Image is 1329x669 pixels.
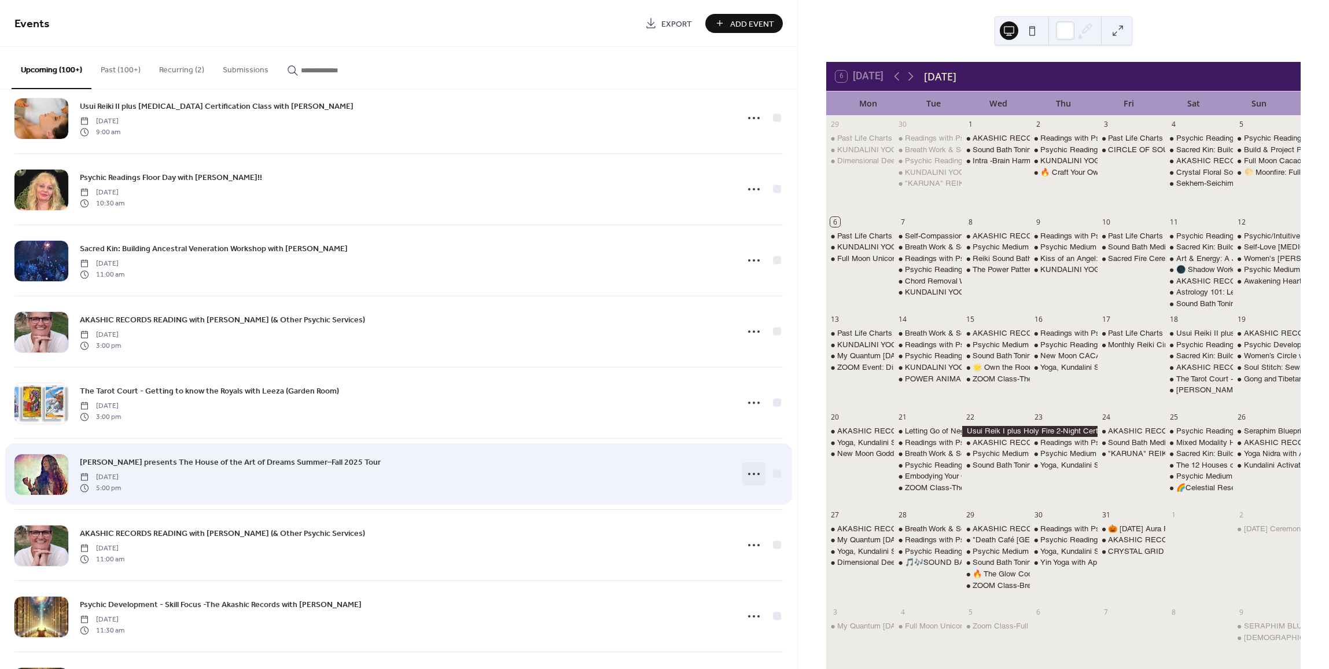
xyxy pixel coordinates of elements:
div: 3 [1101,119,1111,129]
div: Past Life Charts or Oracle Readings with [PERSON_NAME] [837,133,1042,144]
div: Sound Bath Toning Meditation with Singing Bowls & Channeled Light Language & Song [973,460,1265,470]
div: Yoga Nidra with April [1244,449,1314,459]
a: [PERSON_NAME] presents The House of the Art of Dreams Summer–Fall 2025 Tour [80,455,381,469]
div: KUNDALINI YOGA [826,340,894,350]
div: 🌟 Own the Room Curated Presence & Influence with Matthew Boyd C.Ht [962,362,1029,373]
div: Thu [1031,91,1096,115]
div: Breath Work & Sound Bath Meditation with [PERSON_NAME] [905,145,1115,155]
div: 22 [966,413,975,422]
span: Psychic Readings Floor Day with [PERSON_NAME]!! [80,172,262,184]
div: Past Life Charts or Oracle Readings with April Azzolino [826,133,894,144]
a: Psychic Development - Skill Focus -The Akashic Records with [PERSON_NAME] [80,598,362,611]
div: 5 [1236,119,1246,129]
div: KUNDALINI YOGA [894,287,962,297]
div: Sacred Kin: Building Ancestral Veneration Workshop with Elowynn [1165,449,1233,459]
div: Psychic Readings Floor Day with Gayla!! [1165,133,1233,144]
div: 1 [966,119,975,129]
div: CIRCLE OF SOUND [1108,145,1180,155]
div: AKASHIC RECORDS READING with [PERSON_NAME] (& Other Psychic Services) [973,133,1264,144]
div: Readings with Psychic Medium [PERSON_NAME] [1040,231,1213,241]
span: Export [661,18,692,30]
div: Sat [1161,91,1227,115]
div: Readings with Psychic Medium [PERSON_NAME] [905,340,1078,350]
div: 20 [830,413,840,422]
div: Psychic Readings Floor Day with Gayla!! [1165,426,1233,436]
div: Psychic Readings Floor Day with Gayla!! [1165,231,1233,241]
div: Psychic Readings Floor Day with Gayla!! [1030,145,1098,155]
div: Yoga, Kundalini Sacred Flow ✨ [837,438,945,448]
div: Readings with Psychic Medium Ashley Jodra [1030,328,1098,339]
div: ZOOM Class-The Veil Between Worlds with Noella [962,374,1029,384]
div: Sun [1226,91,1291,115]
div: Women’s Circle with Noella [1233,351,1301,361]
div: [DATE] [924,69,956,84]
div: AKASHIC RECORDS READING with Valeri (& Other Psychic Services) [962,438,1029,448]
div: Kiss of an Angel: Archangel Tzaphkiel Meditation Experience with [PERSON_NAME] [1040,253,1327,264]
div: POWER ANIMAL Spirits: A Shamanic Journey with Ray [894,374,962,384]
div: CIRCLE OF SOUND [1098,145,1165,155]
span: [DATE] [80,259,124,269]
div: "KARUNA" REIKI DRUMMING CIRCLE and Chants with Holy Fire with Debbie [1098,449,1165,459]
div: 29 [966,510,975,520]
div: Psychic Medium Floor Day with [DEMOGRAPHIC_DATA] [1040,242,1236,252]
div: Psychic Medium Floor Day with [DEMOGRAPHIC_DATA] [973,242,1168,252]
div: ZOOM Event: Dimensional Deep Dive with the Council -CHANNELING with [PERSON_NAME] [837,362,1161,373]
span: Usui Reiki II plus [MEDICAL_DATA] Certification Class with [PERSON_NAME] [80,101,354,113]
div: Readings with Psychic Medium Ashley Jodra [1030,133,1098,144]
div: Reiki Sound Bath with Noella [962,253,1029,264]
div: Past Life Charts or Oracle Readings with [PERSON_NAME] [1108,328,1313,339]
span: 9:00 am [80,127,120,137]
a: Psychic Readings Floor Day with [PERSON_NAME]!! [80,171,262,184]
div: Monthly Reiki Circle and Meditation [1108,340,1228,350]
div: Yoga, Kundalini Sacred Flow ✨ [826,438,894,448]
div: The Power Pattern Change Minds with One Sentence with Matt [962,264,1029,275]
div: Past Life Charts or Oracle Readings with [PERSON_NAME] [1108,133,1313,144]
div: 🔥 Craft Your Own Intention Candle A Cozy, Witchy Candle-Making Workshop with Ellowynn [1030,167,1098,178]
div: KUNDALINI YOGA [905,362,970,373]
div: Readings with Psychic Medium Ashley Jodra [894,340,962,350]
div: Sound Bath Meditation! with Kelli [1098,438,1165,448]
div: KUNDALINI YOGA [1030,264,1098,275]
button: Submissions [213,47,278,88]
span: 5:00 pm [80,483,121,493]
div: 2 [1033,119,1043,129]
div: Seraphim Blueprint Level 3 with Sean [1233,426,1301,436]
a: Sacred Kin: Building Ancestral Veneration Workshop with [PERSON_NAME] [80,242,348,255]
div: Kiss of an Angel: Archangel Tzaphkiel Meditation Experience with Crista [1030,253,1098,264]
div: Chord Removal Workshop with Ray Veach [894,276,962,286]
div: Psychic Medium Floor Day with Crista [962,449,1029,459]
div: AKASHIC RECORDS READING with [PERSON_NAME] (& Other Psychic Services) [973,231,1264,241]
div: Breath Work & Sound Bath Meditation with [PERSON_NAME] [905,449,1115,459]
div: Past Life Charts or Oracle Readings with April Azzolino [826,231,894,241]
div: KUNDALINI YOGA [1040,156,1105,166]
div: The 12 Houses of the Zodiac for Beginners with Leeza [1165,460,1233,470]
div: Psychic Readings Floor Day with Gayla!! [894,156,962,166]
a: Export [636,14,701,33]
div: Past Life Charts or Oracle Readings with April Azzolino [1098,231,1165,241]
span: [PERSON_NAME] presents The House of the Art of Dreams Summer–Fall 2025 Tour [80,457,381,469]
div: Intra -Brain Harmonizing Meditation with [PERSON_NAME] [973,156,1174,166]
div: Psychic Readings Floor Day with [PERSON_NAME]!! [905,460,1089,470]
div: Crystal Floral Sound Bath w/ Elowynn [1176,167,1305,178]
div: The Power Pattern Change Minds with One Sentence with [PERSON_NAME] [973,264,1235,275]
a: AKASHIC RECORDS READING with [PERSON_NAME] (& Other Psychic Services) [80,527,365,540]
div: 12 [1236,217,1246,227]
div: Fri [1096,91,1161,115]
div: KUNDALINI YOGA [826,145,894,155]
div: Psychic Readings Floor Day with Gayla!! [1233,133,1301,144]
span: AKASHIC RECORDS READING with [PERSON_NAME] (& Other Psychic Services) [80,314,365,326]
div: 21 [898,413,908,422]
button: Recurring (2) [150,47,213,88]
div: Breath Work & Sound Bath Meditation with Karen [894,328,962,339]
div: My Quantum [DATE]- Raising your Consciousness- 3-Day Workshop with [PERSON_NAME] [837,351,1151,361]
div: Readings with Psychic Medium Ashley Jodra [894,253,962,264]
div: 27 [830,510,840,520]
div: Awakening Hearts Kirtan with Matthew, Joei and friends [1233,276,1301,286]
div: 4 [1169,119,1179,129]
div: KUNDALINI YOGA [837,340,902,350]
span: Sacred Kin: Building Ancestral Veneration Workshop with [PERSON_NAME] [80,243,348,255]
div: Intra -Brain Harmonizing Meditation with Ray [962,156,1029,166]
div: AKASHIC RECORDS READING with Valeri (& Other Psychic Services) [1165,362,1233,373]
div: Psychic Readings Floor Day with Gayla!! [1165,340,1233,350]
div: Self-Love Lymphatic Drainage with April [1233,242,1301,252]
